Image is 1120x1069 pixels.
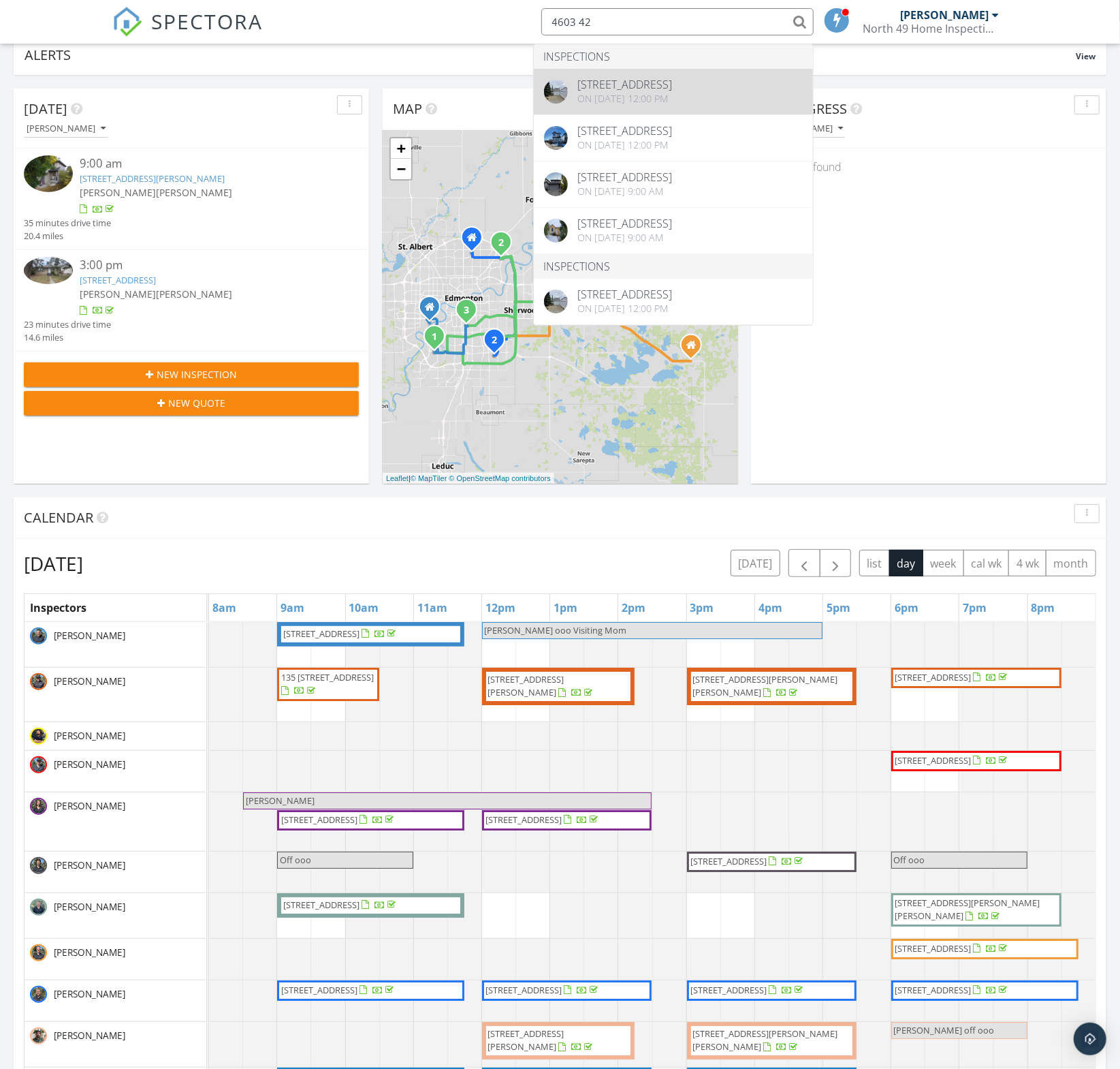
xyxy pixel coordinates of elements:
img: screen_shot_20210627_at_10.27.55_pm.png [30,628,47,645]
img: 9550182%2Fcover_photos%2FtdR5ihG94ZpsDHtiAOsp%2Foriginal.jpg [544,290,568,313]
button: list [859,550,890,576]
img: bob.jpg [30,899,47,916]
a: 4pm [755,597,786,619]
button: month [1046,550,1096,576]
a: 12pm [482,597,519,619]
li: Inspections [534,44,813,69]
span: [PERSON_NAME] [51,946,128,959]
div: On [DATE] 12:00 pm [578,140,673,151]
span: [PERSON_NAME] [51,987,128,1001]
a: 8am [209,597,240,619]
span: [PERSON_NAME] [51,758,128,771]
a: © OpenStreetMap contributors [449,474,551,482]
a: [STREET_ADDRESS] On [DATE] 9:00 am [534,208,813,253]
span: Calendar [24,508,93,527]
a: SPECTORA [112,18,263,47]
button: [DATE] [731,550,780,576]
div: [STREET_ADDRESS] [578,218,673,229]
span: Inspectors [30,600,86,615]
a: 9:00 am [STREET_ADDRESS][PERSON_NAME] [PERSON_NAME][PERSON_NAME] 35 minutes drive time 20.4 miles [24,155,359,243]
span: [STREET_ADDRESS] [895,984,972,996]
span: [STREET_ADDRESS] [895,671,972,683]
span: [PERSON_NAME] off ooo [894,1024,995,1036]
span: [STREET_ADDRESS] [691,984,767,996]
span: [STREET_ADDRESS] [895,942,972,955]
div: [STREET_ADDRESS] [578,289,673,300]
div: 2316 Lemieux Pl NW , Edmonton, AB T6R 0C3 [434,336,443,344]
div: Open Intercom Messenger [1074,1023,1106,1055]
span: [STREET_ADDRESS] [283,628,359,640]
div: On [DATE] 9:00 am [578,232,673,243]
span: [STREET_ADDRESS] [486,814,562,826]
div: [STREET_ADDRESS] [578,79,673,90]
button: day [889,550,923,576]
img: img_3974.jpg [30,986,47,1003]
span: [PERSON_NAME] [246,794,315,807]
span: [STREET_ADDRESS] [283,899,359,911]
div: 2931 151A Ave NW, Edmonton, AB T5Y2Y5 [501,242,509,250]
span: [PERSON_NAME] [51,629,128,642]
span: View [1076,50,1095,62]
div: 35 minutes drive time [24,217,111,230]
div: 3:00 pm [80,257,331,274]
button: New Inspection [24,362,359,387]
img: screen_shot_20210627_at_10.13.40_pm.png [30,944,47,961]
div: 20120 Township Road 515, Beaver County AB - Alberta T0B 4J1 [691,345,699,353]
span: [PERSON_NAME] [51,1029,128,1042]
span: [PERSON_NAME] ooo Visiting Mom [485,624,627,636]
a: [STREET_ADDRESS] On [DATE] 12:00 pm [534,115,813,161]
a: Zoom in [391,138,411,159]
img: 9554166%2Fcover_photos%2FgVGdwb409L60qg0BGAN1%2Fsmall.jpg [24,155,73,192]
span: [PERSON_NAME] [80,186,156,199]
div: No results found [751,149,1106,185]
img: 9560596%2Fcover_photos%2FvGYainUufczMJqActC5n%2Fsmall.jpg [24,257,73,284]
span: [PERSON_NAME] [51,900,128,914]
a: Leaflet [386,474,409,482]
span: Off ooo [894,854,925,866]
a: 5pm [823,597,854,619]
div: 20.4 miles [24,230,111,243]
span: [STREET_ADDRESS][PERSON_NAME][PERSON_NAME] [693,673,838,698]
span: [STREET_ADDRESS][PERSON_NAME] [488,673,564,698]
div: Alerts [25,46,1076,64]
li: Inspections [534,254,813,279]
img: 9550182%2Fcover_photos%2FtdR5ihG94ZpsDHtiAOsp%2Foriginal.jpg [544,80,568,104]
div: 9816 63 Ave NW, Edmonton, AB T6E 0G6 [466,309,475,317]
span: [STREET_ADDRESS] [895,754,972,766]
span: [PERSON_NAME] [51,675,128,688]
img: 87fac4940b014ebbb9ef21a2608a4f99.jpeg [30,728,47,745]
a: [STREET_ADDRESS] On [DATE] 9:00 am [534,161,813,207]
img: The Best Home Inspection Software - Spectora [112,7,142,37]
a: 8pm [1028,597,1059,619]
span: Off ooo [280,854,311,866]
a: 6pm [891,597,922,619]
span: [PERSON_NAME] [51,799,128,813]
div: 9:00 am [80,155,331,172]
a: 7pm [959,597,990,619]
div: [STREET_ADDRESS] [578,125,673,136]
span: [STREET_ADDRESS][PERSON_NAME][PERSON_NAME] [693,1027,838,1053]
button: week [923,550,964,576]
span: 135 [STREET_ADDRESS] [281,671,374,683]
i: 3 [464,306,469,315]
button: Previous day [788,549,820,577]
img: screen_shot_20210627_at_10.17.20_pm.png [30,857,47,874]
span: [STREET_ADDRESS][PERSON_NAME][PERSON_NAME] [895,897,1040,922]
div: 23 minutes drive time [24,318,111,331]
div: [PERSON_NAME] [27,124,106,134]
a: 10am [346,597,383,619]
i: 2 [498,238,504,248]
div: | [383,473,554,484]
img: img_4689.jpeg [30,1027,47,1044]
span: New Quote [168,396,225,410]
img: screen_shot_20210627_at_10.19.59_pm.png [30,673,47,690]
span: [STREET_ADDRESS] [281,984,357,996]
div: [PERSON_NAME] [901,8,989,22]
span: [PERSON_NAME] [51,858,128,872]
span: [DATE] [24,99,67,118]
img: cover.jpg [544,172,568,196]
a: [STREET_ADDRESS] [80,274,156,286]
button: cal wk [963,550,1010,576]
span: [STREET_ADDRESS] [691,855,767,867]
a: [STREET_ADDRESS][PERSON_NAME] [80,172,225,185]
